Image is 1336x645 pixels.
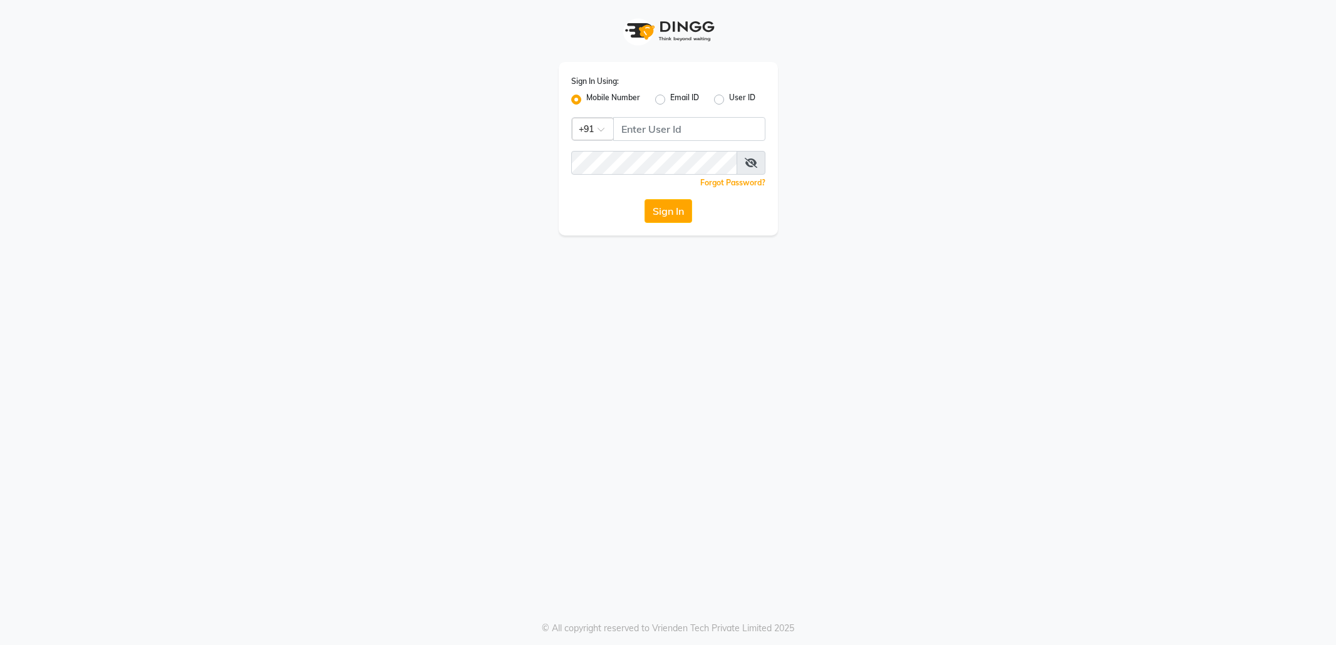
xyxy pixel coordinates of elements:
label: User ID [729,92,755,107]
img: logo1.svg [618,13,718,49]
input: Username [613,117,765,141]
label: Mobile Number [586,92,640,107]
label: Email ID [670,92,699,107]
input: Username [571,151,737,175]
a: Forgot Password? [700,178,765,187]
label: Sign In Using: [571,76,619,87]
button: Sign In [645,199,692,223]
